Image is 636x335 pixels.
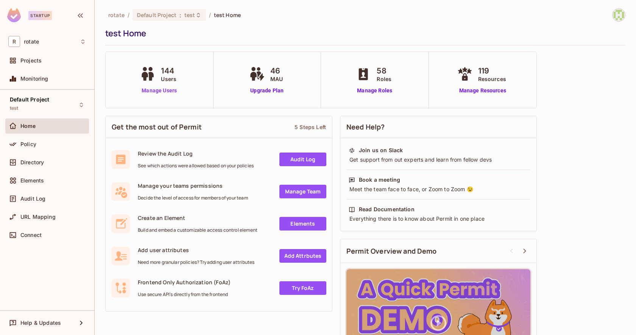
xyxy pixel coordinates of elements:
span: Permit Overview and Demo [346,246,437,256]
span: Default Project [10,97,49,103]
span: Elements [20,178,44,184]
a: Try FoAz [279,281,326,295]
div: test Home [105,28,622,39]
span: Review the Audit Log [138,150,254,157]
a: Add Attrbutes [279,249,326,263]
span: Add user attributes [138,246,254,254]
span: 58 [377,65,391,76]
span: 119 [478,65,506,76]
span: Roles [377,75,391,83]
span: Create an Element [138,214,257,221]
span: test [10,105,19,111]
span: Default Project [137,11,176,19]
span: Home [20,123,36,129]
div: Book a meeting [359,176,400,184]
li: / [209,11,211,19]
span: Projects [20,58,42,64]
span: Connect [20,232,42,238]
span: Need more granular policies? Try adding user attributes [138,259,254,265]
li: / [128,11,129,19]
img: fatin@letsrotate.com [613,9,625,21]
span: MAU [270,75,283,83]
a: Upgrade Plan [248,87,287,95]
span: Frontend Only Authorization (FoAz) [138,279,231,286]
div: Startup [28,11,52,20]
div: Meet the team face to face, or Zoom to Zoom 😉 [349,185,528,193]
span: Need Help? [346,122,385,132]
span: R [8,36,20,47]
span: Directory [20,159,44,165]
span: See which actions were allowed based on your policies [138,163,254,169]
span: Policy [20,141,36,147]
span: Workspace: rotate [24,39,39,45]
span: Monitoring [20,76,48,82]
span: test [184,11,195,19]
span: Audit Log [20,196,45,202]
span: URL Mapping [20,214,56,220]
span: Resources [478,75,506,83]
div: Get support from out experts and learn from fellow devs [349,156,528,164]
div: 5 Steps Left [295,123,326,131]
div: Read Documentation [359,206,415,213]
span: Build and embed a customizable access control element [138,227,257,233]
span: the active workspace [108,11,125,19]
span: 144 [161,65,176,76]
span: Manage your teams permissions [138,182,248,189]
a: Audit Log [279,153,326,166]
span: 46 [270,65,283,76]
span: Get the most out of Permit [112,122,202,132]
span: Use secure API's directly from the frontend [138,291,231,298]
a: Elements [279,217,326,231]
span: : [179,12,182,18]
img: SReyMgAAAABJRU5ErkJggg== [7,8,21,22]
span: Users [161,75,176,83]
div: Everything there is to know about Permit in one place [349,215,528,223]
span: Decide the level of access for members of your team [138,195,248,201]
a: Manage Team [279,185,326,198]
a: Manage Resources [455,87,510,95]
div: Join us on Slack [359,146,403,154]
a: Manage Users [138,87,180,95]
span: Help & Updates [20,320,61,326]
span: test Home [214,11,241,19]
a: Manage Roles [354,87,395,95]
